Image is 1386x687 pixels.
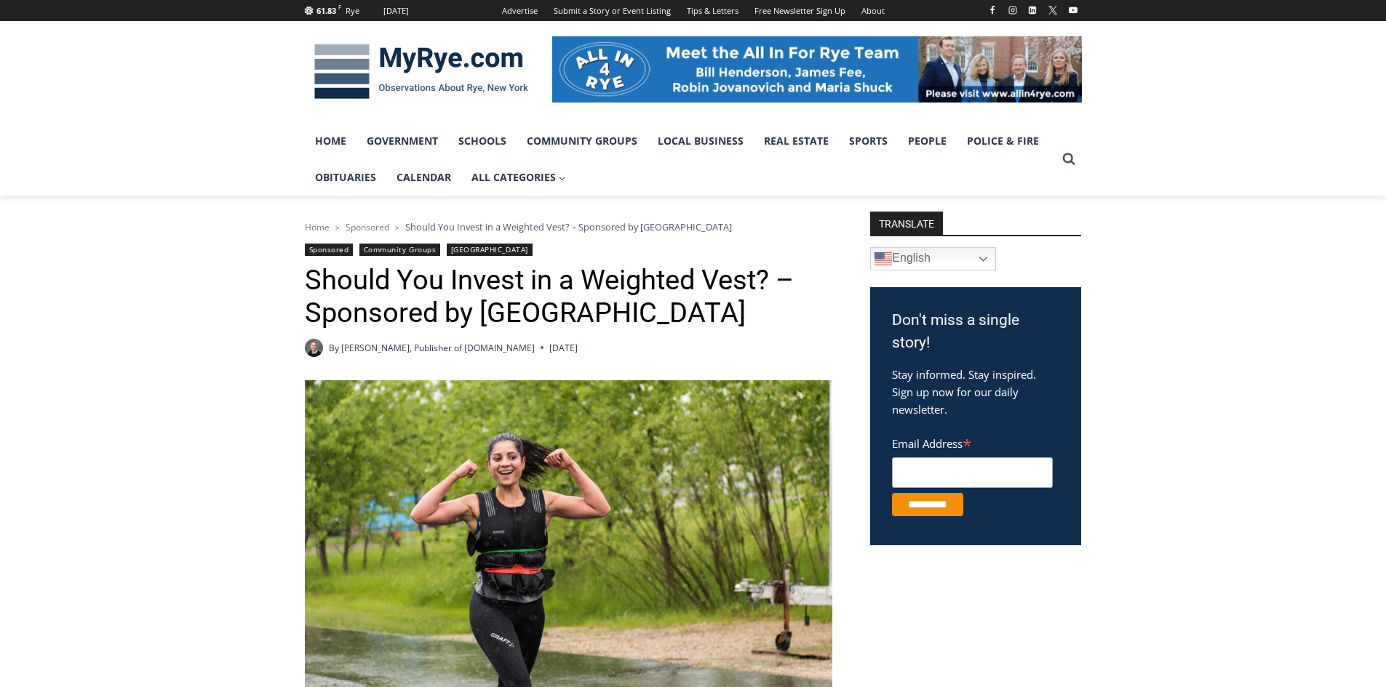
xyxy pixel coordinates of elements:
a: Community Groups [517,123,648,159]
a: All Categories [461,159,576,196]
a: [PERSON_NAME], Publisher of [DOMAIN_NAME] [341,342,535,354]
a: Sponsored [346,221,389,233]
a: Sponsored [305,244,354,256]
div: [DATE] [383,4,409,17]
a: Police & Fire [957,123,1049,159]
a: [GEOGRAPHIC_DATA] [447,244,533,256]
span: 61.83 [316,5,336,16]
h1: Should You Invest in a Weighted Vest? – Sponsored by [GEOGRAPHIC_DATA] [305,264,832,330]
img: en [875,250,892,268]
label: Email Address [892,429,1053,455]
a: Sports [839,123,898,159]
a: Community Groups [359,244,440,256]
span: F [338,3,341,11]
a: Obituaries [305,159,386,196]
img: All in for Rye [552,36,1082,102]
a: Schools [448,123,517,159]
p: Stay informed. Stay inspired. Sign up now for our daily newsletter. [892,366,1059,418]
a: Facebook [984,1,1001,19]
a: Government [357,123,448,159]
a: Local Business [648,123,754,159]
a: Home [305,221,330,233]
img: MyRye.com [305,34,538,110]
a: Instagram [1004,1,1021,19]
span: > [335,222,340,233]
div: Rye [346,4,359,17]
span: Should You Invest in a Weighted Vest? – Sponsored by [GEOGRAPHIC_DATA] [405,220,732,233]
nav: Primary Navigation [305,123,1056,196]
span: > [395,222,399,233]
h3: Don't miss a single story! [892,309,1059,355]
a: Calendar [386,159,461,196]
strong: TRANSLATE [870,212,943,235]
a: English [870,247,996,270]
span: All Categories [471,169,566,185]
a: X [1044,1,1062,19]
a: Linkedin [1024,1,1041,19]
a: People [898,123,957,159]
nav: Breadcrumbs [305,220,832,234]
span: By [329,341,339,355]
a: YouTube [1064,1,1082,19]
a: Author image [305,339,323,357]
a: Real Estate [754,123,839,159]
time: [DATE] [549,341,578,355]
button: View Search Form [1056,146,1082,172]
a: Home [305,123,357,159]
